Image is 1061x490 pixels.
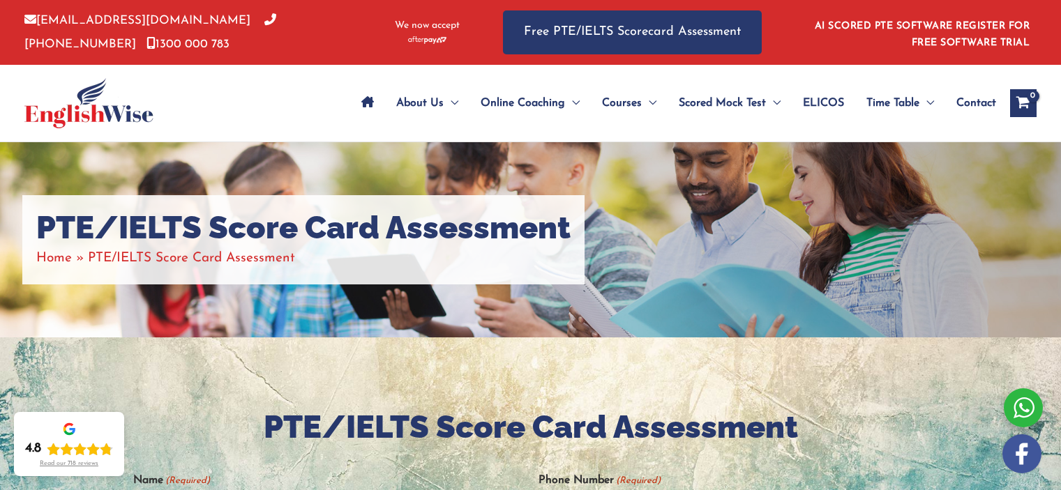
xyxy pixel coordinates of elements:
[25,441,41,457] div: 4.8
[855,79,945,128] a: Time TableMenu Toggle
[408,36,446,44] img: Afterpay-Logo
[395,19,460,33] span: We now accept
[919,79,934,128] span: Menu Toggle
[1002,434,1041,473] img: white-facebook.png
[503,10,762,54] a: Free PTE/IELTS Scorecard Assessment
[766,79,781,128] span: Menu Toggle
[36,252,72,265] a: Home
[642,79,656,128] span: Menu Toggle
[36,247,571,270] nav: Breadcrumbs
[866,79,919,128] span: Time Table
[806,10,1037,55] aside: Header Widget 1
[668,79,792,128] a: Scored Mock TestMenu Toggle
[36,209,571,247] h1: PTE/IELTS Score Card Assessment
[24,15,250,26] a: [EMAIL_ADDRESS][DOMAIN_NAME]
[945,79,996,128] a: Contact
[602,79,642,128] span: Courses
[792,79,855,128] a: ELICOS
[444,79,458,128] span: Menu Toggle
[133,407,928,448] h2: PTE/IELTS Score Card Assessment
[24,15,276,49] a: [PHONE_NUMBER]
[25,441,113,457] div: Rating: 4.8 out of 5
[1010,89,1037,117] a: View Shopping Cart, empty
[385,79,469,128] a: About UsMenu Toggle
[565,79,580,128] span: Menu Toggle
[40,460,98,468] div: Read our 718 reviews
[146,38,229,50] a: 1300 000 783
[396,79,444,128] span: About Us
[24,78,153,128] img: cropped-ew-logo
[350,79,996,128] nav: Site Navigation: Main Menu
[88,252,295,265] span: PTE/IELTS Score Card Assessment
[679,79,766,128] span: Scored Mock Test
[803,79,844,128] span: ELICOS
[591,79,668,128] a: CoursesMenu Toggle
[815,21,1030,48] a: AI SCORED PTE SOFTWARE REGISTER FOR FREE SOFTWARE TRIAL
[481,79,565,128] span: Online Coaching
[956,79,996,128] span: Contact
[469,79,591,128] a: Online CoachingMenu Toggle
